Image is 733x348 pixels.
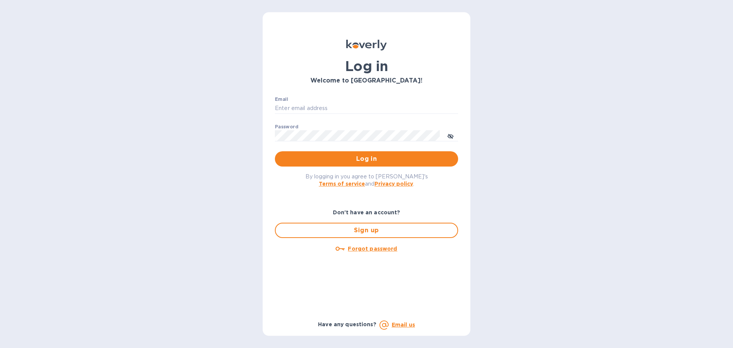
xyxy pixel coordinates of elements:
[275,103,458,114] input: Enter email address
[275,151,458,167] button: Log in
[305,173,428,187] span: By logging in you agree to [PERSON_NAME]'s and .
[275,125,298,129] label: Password
[275,77,458,84] h3: Welcome to [GEOGRAPHIC_DATA]!
[443,128,458,143] button: toggle password visibility
[275,223,458,238] button: Sign up
[333,209,400,215] b: Don't have an account?
[319,181,365,187] a: Terms of service
[281,154,452,163] span: Log in
[275,97,288,102] label: Email
[346,40,387,50] img: Koverly
[282,226,451,235] span: Sign up
[275,58,458,74] h1: Log in
[375,181,413,187] a: Privacy policy
[348,246,397,252] u: Forgot password
[392,322,415,328] a: Email us
[318,321,376,327] b: Have any questions?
